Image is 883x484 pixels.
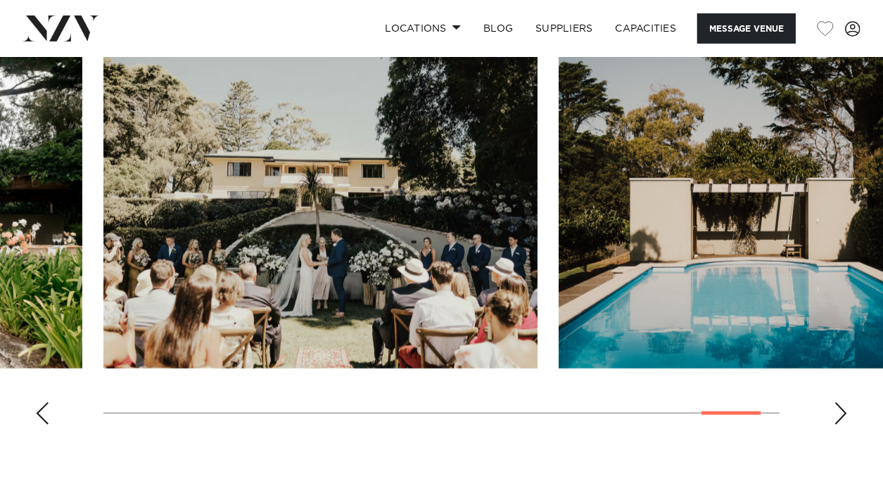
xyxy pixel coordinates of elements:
swiper-slide: 16 / 17 [103,50,538,369]
a: Locations [374,13,472,44]
a: Capacities [604,13,688,44]
a: BLOG [472,13,524,44]
button: Message Venue [697,13,796,44]
img: nzv-logo.png [23,15,99,41]
a: SUPPLIERS [524,13,604,44]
